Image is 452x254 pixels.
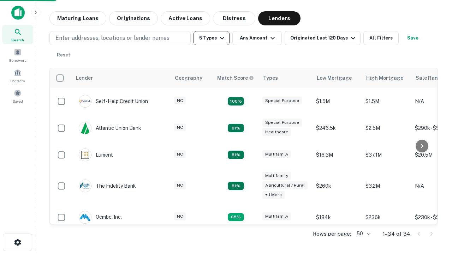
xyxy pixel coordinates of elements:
div: The Fidelity Bank [79,180,136,192]
button: All Filters [363,31,399,45]
td: $260k [313,168,362,204]
div: Ocmbc, Inc. [79,211,122,224]
th: Lender [72,68,171,88]
button: Active Loans [161,11,210,25]
button: Originated Last 120 Days [285,31,361,45]
th: Capitalize uses an advanced AI algorithm to match your search with the best lender. The match sco... [213,68,259,88]
button: Reset [52,48,75,62]
img: picture [79,180,91,192]
button: Enter addresses, locations or lender names [49,31,191,45]
div: NC [174,150,186,158]
div: Multifamily [262,150,291,158]
td: $246.5k [313,115,362,141]
td: $236k [362,204,411,231]
td: $2.5M [362,115,411,141]
div: Special Purpose [262,119,302,127]
td: $184k [313,204,362,231]
button: Distress [213,11,255,25]
div: NC [174,123,186,132]
td: $1.5M [362,88,411,115]
div: Types [263,74,278,82]
div: Geography [175,74,202,82]
img: capitalize-icon.png [11,6,25,20]
div: Lument [79,149,113,161]
div: NC [174,181,186,189]
div: Healthcare [262,128,291,136]
div: Matching Properties: 11, hasApolloMatch: undefined [228,97,244,105]
div: Self-help Credit Union [79,95,148,108]
div: 50 [354,229,371,239]
div: High Mortgage [366,74,403,82]
div: Agricultural / Rural [262,181,308,189]
iframe: Chat Widget [417,175,452,209]
div: NC [174,212,186,220]
div: Lender [76,74,93,82]
span: Saved [13,98,23,104]
button: Originations [109,11,158,25]
img: picture [79,211,91,223]
th: Geography [171,68,213,88]
th: Low Mortgage [313,68,362,88]
th: High Mortgage [362,68,411,88]
div: NC [174,97,186,105]
div: + 1 more [262,191,285,199]
img: picture [79,122,91,134]
div: Matching Properties: 5, hasApolloMatch: undefined [228,151,244,159]
button: 5 Types [194,31,230,45]
div: Atlantic Union Bank [79,122,141,134]
div: Capitalize uses an advanced AI algorithm to match your search with the best lender. The match sco... [217,74,254,82]
td: $16.3M [313,141,362,168]
span: Borrowers [9,58,26,63]
div: Matching Properties: 5, hasApolloMatch: undefined [228,124,244,132]
button: Maturing Loans [49,11,106,25]
img: picture [79,149,91,161]
button: Any Amount [232,31,282,45]
span: Search [11,37,24,43]
span: Contacts [11,78,25,84]
td: $1.5M [313,88,362,115]
div: Originated Last 120 Days [290,34,357,42]
button: Save your search to get updates of matches that match your search criteria. [402,31,424,45]
a: Search [2,25,33,44]
h6: Match Score [217,74,252,82]
td: $37.1M [362,141,411,168]
div: Low Mortgage [317,74,352,82]
th: Types [259,68,313,88]
div: Matching Properties: 4, hasApolloMatch: undefined [228,213,244,222]
p: Enter addresses, locations or lender names [55,34,169,42]
p: Rows per page: [313,230,351,238]
div: Multifamily [262,212,291,220]
a: Contacts [2,66,33,85]
div: Multifamily [262,172,291,180]
a: Borrowers [2,46,33,65]
div: Special Purpose [262,97,302,105]
p: 1–34 of 34 [383,230,410,238]
button: Lenders [258,11,301,25]
td: $3.2M [362,168,411,204]
img: picture [79,95,91,107]
a: Saved [2,86,33,105]
div: Matching Properties: 5, hasApolloMatch: undefined [228,182,244,190]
